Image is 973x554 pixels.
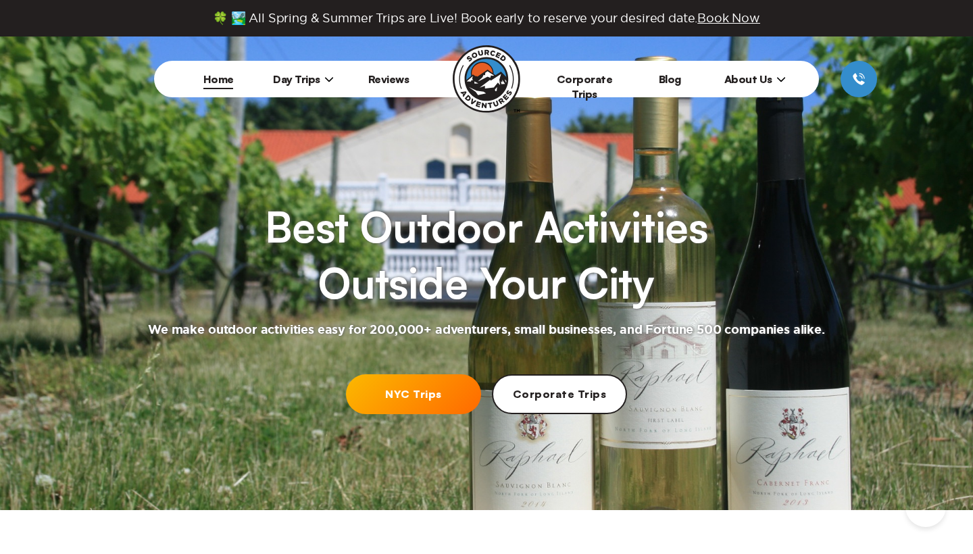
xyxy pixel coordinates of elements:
a: Home [203,72,234,86]
a: Corporate Trips [492,374,627,414]
span: About Us [724,72,786,86]
h2: We make outdoor activities easy for 200,000+ adventurers, small businesses, and Fortune 500 compa... [148,322,825,338]
span: 🍀 🏞️ All Spring & Summer Trips are Live! Book early to reserve your desired date. [213,11,760,26]
a: Reviews [368,72,409,86]
h1: Best Outdoor Activities Outside Your City [265,199,708,311]
img: Sourced Adventures company logo [453,45,520,113]
a: Blog [659,72,681,86]
span: Book Now [697,11,760,24]
a: NYC Trips [346,374,481,414]
span: Day Trips [273,72,334,86]
a: Corporate Trips [557,72,613,101]
iframe: Help Scout Beacon - Open [905,486,946,527]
